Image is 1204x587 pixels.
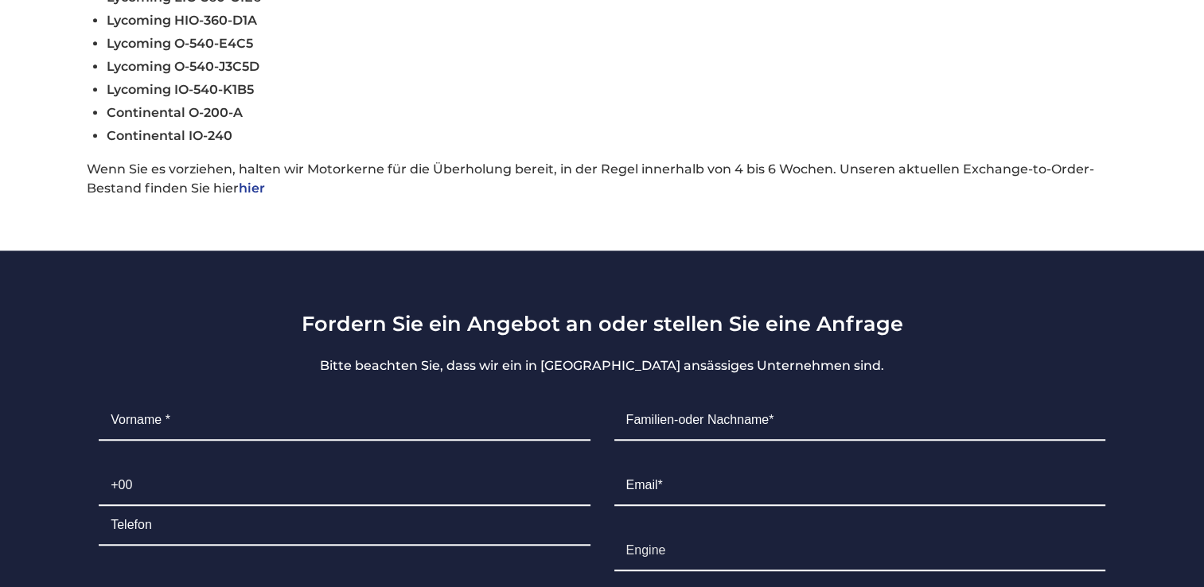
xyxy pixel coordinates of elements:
[614,401,1105,441] input: Familien-oder Nachname*
[99,506,590,546] input: Telefon
[239,181,265,196] a: hier
[107,128,232,143] span: Continental IO-240
[99,401,590,441] input: Vorname *
[107,82,254,97] span: Lycoming IO-540-K1B5
[107,36,253,51] span: Lycoming O-540-E4C5
[87,311,1117,336] h3: Fordern Sie ein Angebot an oder stellen Sie eine Anfrage
[107,105,243,120] span: Continental O-200-A
[87,160,1117,198] p: Wenn Sie es vorziehen, halten wir Motorkerne für die Überholung bereit, in der Regel innerhalb vo...
[107,59,259,74] span: Lycoming O-540-J3C5D
[87,356,1117,375] p: Bitte beachten Sie, dass wir ein in [GEOGRAPHIC_DATA] ansässiges Unternehmen sind.
[107,13,257,28] span: Lycoming HIO-360-D1A
[99,466,590,506] input: +00
[614,466,1105,506] input: Email*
